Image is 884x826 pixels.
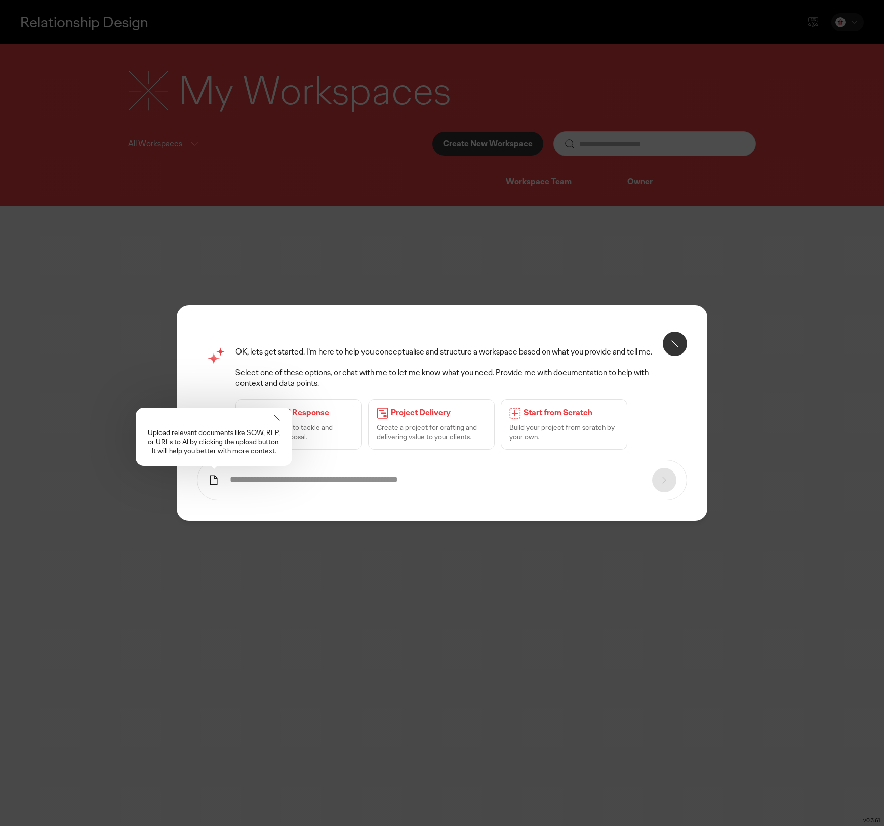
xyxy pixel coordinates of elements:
p: Build your project from scratch by your own. [509,423,619,441]
p: Upload relevant documents like SOW, RFP, or URLs to AI by clicking the upload button. It will hel... [146,428,282,456]
p: Proposal Response [258,408,353,418]
p: Create a space to tackle and respond to proposal. [244,423,353,441]
p: Start from Scratch [524,408,619,418]
p: Project Delivery [391,408,486,418]
p: Create a project for crafting and delivering value to your clients. [377,423,486,441]
p: Select one of these options, or chat with me to let me know what you need. Provide me with docume... [235,368,677,389]
p: OK, lets get started. I’m here to help you conceptualise and structure a workspace based on what ... [235,347,677,358]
